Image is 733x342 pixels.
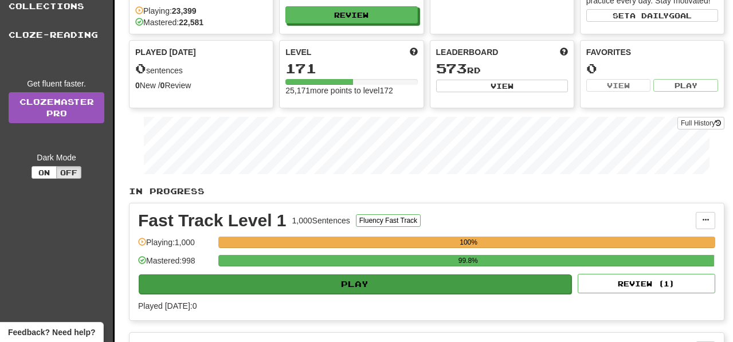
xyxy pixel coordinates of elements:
[560,46,568,58] span: This week in points, UTC
[285,61,417,76] div: 171
[653,79,718,92] button: Play
[129,186,724,197] p: In Progress
[9,78,104,89] div: Get fluent faster.
[356,214,421,227] button: Fluency Fast Track
[135,61,267,76] div: sentences
[138,212,287,229] div: Fast Track Level 1
[222,237,715,248] div: 100%
[135,81,140,90] strong: 0
[135,17,203,28] div: Mastered:
[285,85,417,96] div: 25,171 more points to level 172
[436,80,568,92] button: View
[586,61,718,76] div: 0
[172,6,197,15] strong: 23,399
[138,301,197,310] span: Played [DATE]: 0
[586,9,718,22] button: Seta dailygoal
[586,79,651,92] button: View
[285,46,311,58] span: Level
[138,237,213,255] div: Playing: 1,000
[222,255,714,266] div: 99.8%
[32,166,57,179] button: On
[135,5,197,17] div: Playing:
[436,46,499,58] span: Leaderboard
[436,61,568,76] div: rd
[578,274,715,293] button: Review (1)
[138,255,213,274] div: Mastered: 998
[410,46,418,58] span: Score more points to level up
[292,215,350,226] div: 1,000 Sentences
[436,60,467,76] span: 573
[56,166,81,179] button: Off
[135,60,146,76] span: 0
[135,80,267,91] div: New / Review
[677,117,724,129] button: Full History
[8,327,95,338] span: Open feedback widget
[160,81,165,90] strong: 0
[586,46,718,58] div: Favorites
[9,152,104,163] div: Dark Mode
[179,18,203,27] strong: 22,581
[285,6,417,23] button: Review
[135,46,196,58] span: Played [DATE]
[630,11,669,19] span: a daily
[139,274,571,294] button: Play
[9,92,104,123] a: ClozemasterPro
